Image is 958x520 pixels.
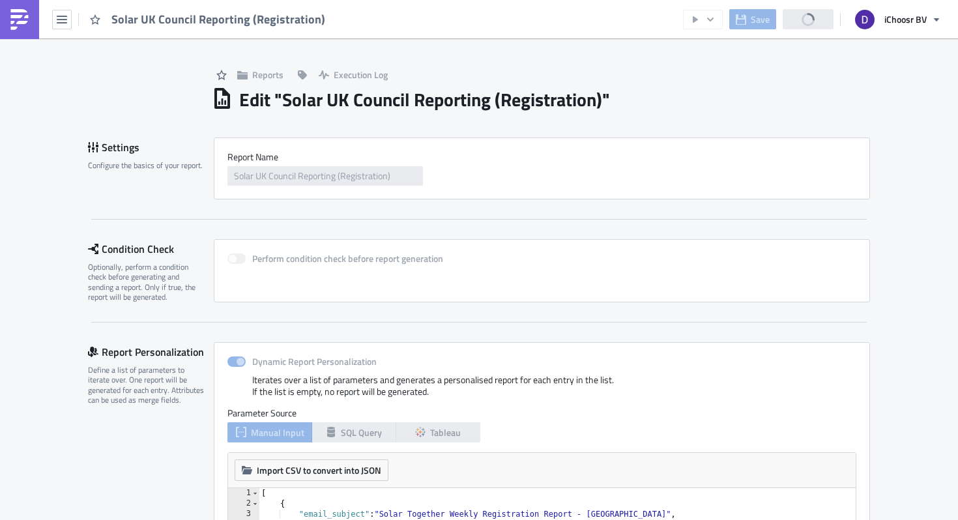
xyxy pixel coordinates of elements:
[312,65,394,85] button: Execution Log
[88,342,214,362] div: Report Personalization
[228,509,259,519] div: 3
[847,5,948,34] button: iChoosr BV
[88,262,205,302] div: Optionally, perform a condition check before generating and sending a report. Only if true, the r...
[88,239,214,259] div: Condition Check
[227,374,856,407] div: Iterates over a list of parameters and generates a personalised report for each entry in the list...
[88,365,205,405] div: Define a list of parameters to iterate over. One report will be generated for each entry. Attribu...
[227,151,856,163] label: Report Nam﻿e
[228,498,259,509] div: 2
[228,488,259,498] div: 1
[783,9,834,29] button: Share
[252,68,283,81] span: Reports
[231,65,290,85] button: Reports
[9,9,30,30] img: PushMetrics
[239,88,610,111] h1: Edit " Solar UK Council Reporting (Registration) "
[751,12,770,26] span: Save
[227,422,312,442] button: Manual Input
[252,252,443,265] strong: Perform condition check before report generation
[341,426,382,439] span: SQL Query
[430,426,461,439] span: Tableau
[334,68,388,81] span: Execution Log
[252,354,377,368] strong: Dynamic Report Personalization
[88,137,214,157] div: Settings
[729,9,776,29] button: Save
[235,459,388,481] button: Import CSV to convert into JSON
[854,8,876,31] img: Avatar
[251,426,304,439] span: Manual Input
[111,12,327,27] span: Solar UK Council Reporting (Registration)
[88,160,205,170] div: Configure the basics of your report.
[396,422,480,442] button: Tableau
[884,12,927,26] span: iChoosr BV
[312,422,396,442] button: SQL Query
[227,407,856,419] label: Parameter Source
[257,463,381,477] span: Import CSV to convert into JSON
